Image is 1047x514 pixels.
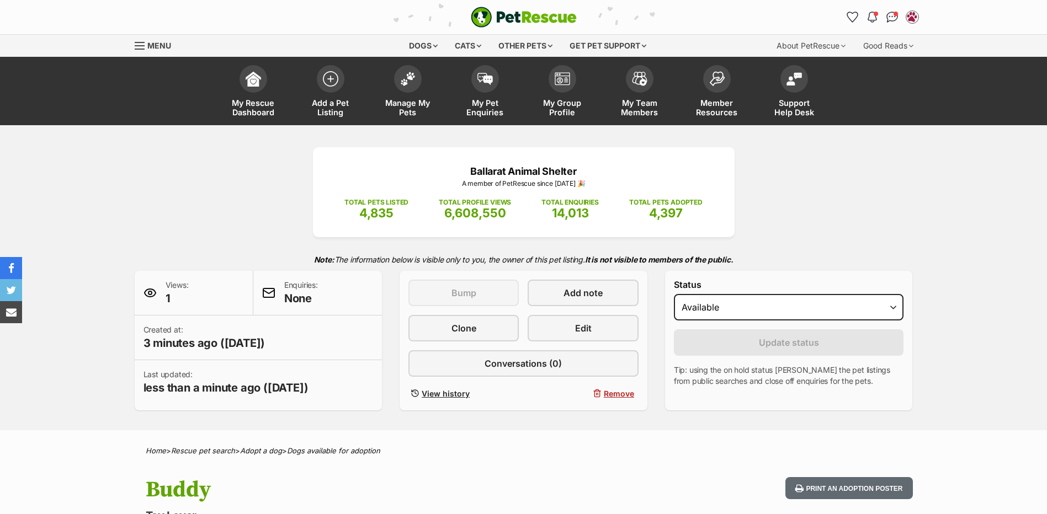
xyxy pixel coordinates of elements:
div: Other pets [491,35,560,57]
img: member-resources-icon-8e73f808a243e03378d46382f2149f9095a855e16c252ad45f914b54edf8863c.svg [709,71,725,86]
span: My Group Profile [538,98,587,117]
a: Conversations [884,8,901,26]
span: 1 [166,291,189,306]
span: Add a Pet Listing [306,98,355,117]
p: TOTAL PROFILE VIEWS [439,197,511,207]
a: My Team Members [601,60,678,125]
span: View history [422,388,470,399]
button: Remove [528,386,638,401]
img: help-desk-icon-fdf02630f3aa405de69fd3d07c3f3aa587a6932b1a1747fa1d2bba05be0121f9.svg [786,72,802,85]
a: Adopt a dog [240,446,282,455]
img: manage-my-pets-icon-02211641906a0b7f246fdf0571729dbe1e7629f14944591b6c1af311fb30b64b.svg [400,72,416,86]
p: Views: [166,280,189,306]
p: TOTAL PETS LISTED [344,197,408,207]
p: The information below is visible only to you, the owner of this pet listing. [135,248,913,271]
span: 4,835 [359,206,394,220]
a: Support Help Desk [756,60,833,125]
a: Add a Pet Listing [292,60,369,125]
img: logo-e224e6f780fb5917bec1dbf3a21bbac754714ae5b6737aabdf751b685950b380.svg [471,7,577,28]
p: Ballarat Animal Shelter [329,164,718,179]
button: Print an adoption poster [785,477,912,500]
img: dashboard-icon-eb2f2d2d3e046f16d808141f083e7271f6b2e854fb5c12c21221c1fb7104beca.svg [246,71,261,87]
a: Clone [408,315,519,341]
a: Rescue pet search [171,446,235,455]
a: Manage My Pets [369,60,447,125]
p: TOTAL PETS ADOPTED [629,197,703,207]
span: Edit [575,322,592,335]
img: notifications-46538b983faf8c2785f20acdc204bb7945ddae34d4c08c2a6579f10ce5e182be.svg [868,12,876,23]
button: Bump [408,280,519,306]
span: 14,013 [552,206,589,220]
span: 3 minutes ago ([DATE]) [144,335,265,351]
div: Dogs [401,35,445,57]
span: My Rescue Dashboard [228,98,278,117]
a: Conversations (0) [408,350,639,377]
div: Cats [447,35,489,57]
span: Member Resources [692,98,742,117]
span: Add note [564,286,603,299]
button: Update status [674,329,904,356]
span: None [284,291,318,306]
div: > > > [118,447,929,455]
div: Good Reads [855,35,921,57]
span: less than a minute ago ([DATE]) [144,380,309,395]
span: Conversations (0) [485,357,562,370]
a: Favourites [844,8,862,26]
a: View history [408,386,519,401]
span: Clone [451,322,476,335]
p: Last updated: [144,369,309,395]
span: Update status [759,336,819,349]
img: chat-41dd97257d64d25036548639549fe6c8038ab92f7586957e7f3b1b290dea8141.svg [886,12,898,23]
a: Dogs available for adoption [287,446,380,455]
h1: Buddy [146,477,613,502]
a: PetRescue [471,7,577,28]
p: A member of PetRescue since [DATE] 🎉 [329,179,718,189]
a: My Pet Enquiries [447,60,524,125]
a: My Group Profile [524,60,601,125]
a: Home [146,446,166,455]
a: Menu [135,35,179,55]
p: Created at: [144,324,265,351]
span: Support Help Desk [769,98,819,117]
a: My Rescue Dashboard [215,60,292,125]
p: TOTAL ENQUIRIES [541,197,598,207]
span: Manage My Pets [383,98,433,117]
strong: It is not visible to members of the public. [585,255,734,264]
ul: Account quick links [844,8,921,26]
button: My account [903,8,921,26]
img: Ballarat Animal Shelter profile pic [907,12,918,23]
span: Remove [604,388,634,399]
a: Edit [528,315,638,341]
p: Tip: using the on hold status [PERSON_NAME] the pet listings from public searches and close off e... [674,365,904,387]
div: Get pet support [562,35,654,57]
div: About PetRescue [769,35,853,57]
label: Status [674,280,904,290]
span: 4,397 [649,206,683,220]
img: pet-enquiries-icon-7e3ad2cf08bfb03b45e93fb7055b45f3efa6380592205ae92323e6603595dc1f.svg [477,73,493,85]
span: My Pet Enquiries [460,98,510,117]
strong: Note: [314,255,334,264]
img: group-profile-icon-3fa3cf56718a62981997c0bc7e787c4b2cf8bcc04b72c1350f741eb67cf2f40e.svg [555,72,570,85]
a: Add note [528,280,638,306]
span: My Team Members [615,98,665,117]
button: Notifications [864,8,881,26]
p: Enquiries: [284,280,318,306]
span: Bump [451,286,476,299]
span: Menu [147,41,171,50]
a: Member Resources [678,60,756,125]
img: team-members-icon-5396bd8760b3fe7c0b43da4ab00e1e3bb1a5d9ba89233759b79545d2d3fc5d0d.svg [632,72,647,86]
img: add-pet-listing-icon-0afa8454b4691262ce3f59096e99ab1cd57d4a30225e0717b998d2c9b9846f56.svg [323,71,338,87]
span: 6,608,550 [444,206,506,220]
